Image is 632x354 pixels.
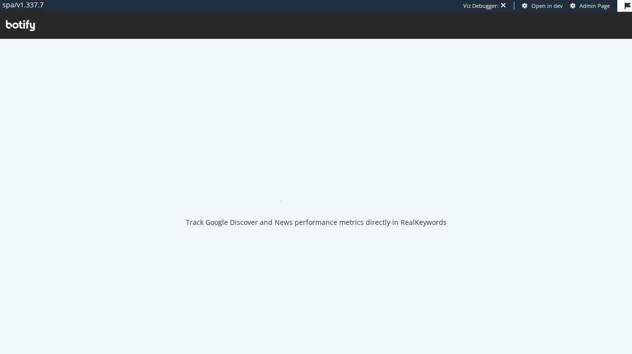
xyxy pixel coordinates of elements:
span: Admin Page [580,2,610,9]
a: Admin Page [570,2,610,10]
a: Open in dev [522,2,563,10]
div: Viz Debugger: [463,2,499,10]
div: Track Google Discover and News performance metrics directly in RealKeywords [186,218,447,227]
div: animation [281,166,352,202]
span: Open in dev [531,2,563,9]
